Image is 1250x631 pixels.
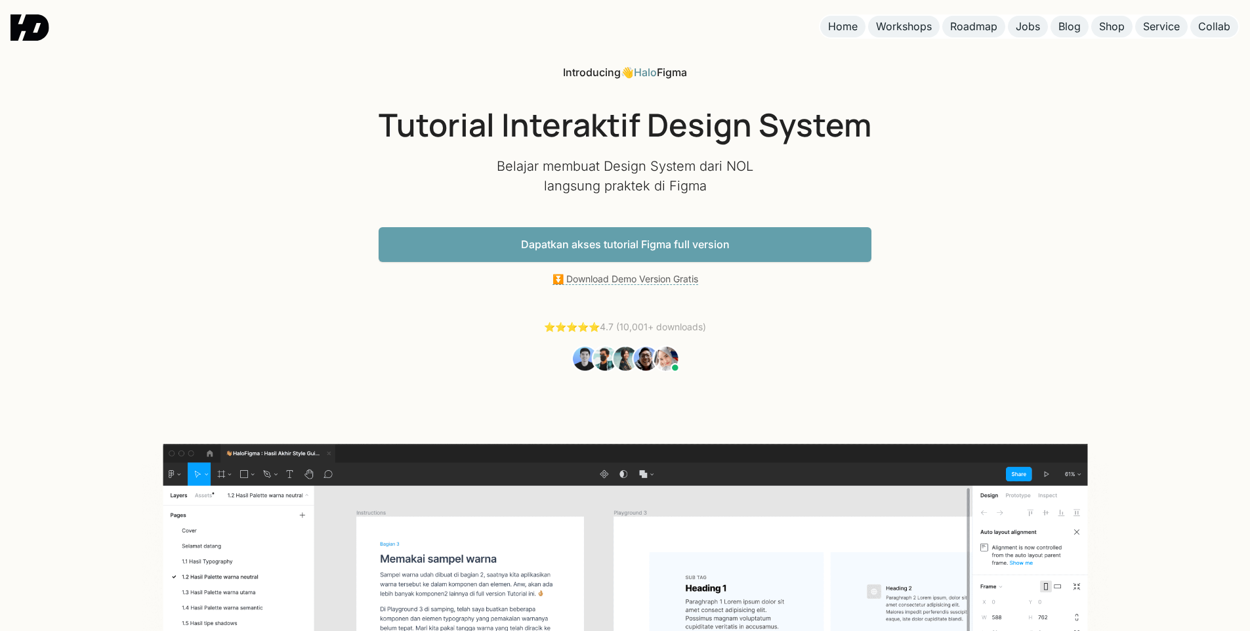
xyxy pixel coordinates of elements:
[1016,20,1040,33] div: Jobs
[950,20,997,33] div: Roadmap
[1190,16,1238,37] a: Collab
[1099,20,1125,33] div: Shop
[634,66,657,79] a: Halo
[1143,20,1180,33] div: Service
[563,66,621,79] span: Introducing
[657,66,687,79] span: Figma
[1135,16,1188,37] a: Service
[1051,16,1089,37] a: Blog
[571,345,679,372] img: Students Tutorial Belajar UI Design dari NOL Figma HaloFigma
[563,66,687,79] div: 👋
[1091,16,1133,37] a: Shop
[828,20,858,33] div: Home
[379,227,871,262] a: Dapatkan akses tutorial Figma full version
[820,16,865,37] a: Home
[1008,16,1048,37] a: Jobs
[544,320,706,334] div: 4.7 (10,001+ downloads)
[494,156,757,196] p: Belajar membuat Design System dari NOL langsung praktek di Figma
[544,321,600,332] a: ⭐️⭐️⭐️⭐️⭐️
[552,273,698,285] a: ⏬ Download Demo Version Gratis
[942,16,1005,37] a: Roadmap
[876,20,932,33] div: Workshops
[1198,20,1230,33] div: Collab
[1058,20,1081,33] div: Blog
[868,16,940,37] a: Workshops
[379,106,871,144] h1: Tutorial Interaktif Design System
